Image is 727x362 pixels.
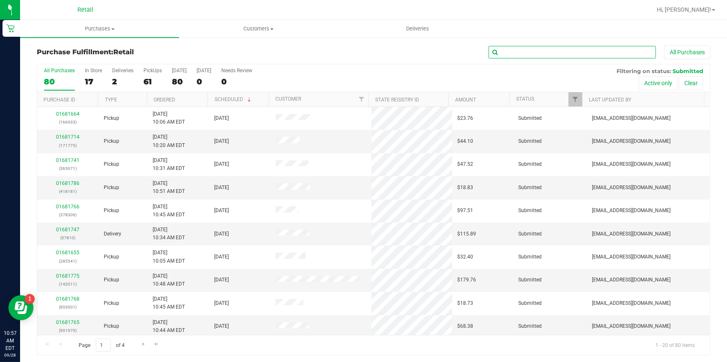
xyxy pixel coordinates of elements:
[592,114,671,122] span: [EMAIL_ADDRESS][DOMAIN_NAME]
[104,322,119,330] span: Pickup
[104,299,119,307] span: Pickup
[42,257,94,265] p: (285541)
[153,295,185,311] span: [DATE] 10:45 AM EDT
[6,24,15,33] inline-svg: Retail
[153,110,185,126] span: [DATE] 10:06 AM EDT
[85,68,102,73] div: In Store
[56,204,79,210] a: 01681766
[72,339,132,352] span: Page of 4
[516,96,534,102] a: Status
[8,295,33,320] iframe: Resource center
[457,207,473,215] span: $97.51
[112,68,133,73] div: Deliveries
[649,339,701,351] span: 1 - 20 of 80 items
[518,114,542,122] span: Submitted
[42,234,94,242] p: (37810)
[153,180,185,195] span: [DATE] 10:51 AM EDT
[375,97,419,103] a: State Registry ID
[104,207,119,215] span: Pickup
[214,160,229,168] span: [DATE]
[153,203,185,219] span: [DATE] 10:45 AM EDT
[338,20,497,38] a: Deliveries
[592,160,671,168] span: [EMAIL_ADDRESS][DOMAIN_NAME]
[457,322,473,330] span: $68.38
[104,114,119,122] span: Pickup
[179,20,338,38] a: Customers
[56,250,79,256] a: 01681655
[518,230,542,238] span: Submitted
[42,327,94,334] p: (901979)
[44,77,75,86] div: 80
[25,294,35,304] iframe: Resource center unread badge
[104,253,119,261] span: Pickup
[518,276,542,284] span: Submitted
[37,48,261,56] h3: Purchase Fulfillment:
[457,137,473,145] span: $44.10
[153,157,185,172] span: [DATE] 10:31 AM EDT
[214,114,229,122] span: [DATE]
[214,276,229,284] span: [DATE]
[214,230,229,238] span: [DATE]
[457,299,473,307] span: $18.73
[673,68,703,74] span: Submitted
[104,137,119,145] span: Pickup
[214,322,229,330] span: [DATE]
[42,303,94,311] p: (853001)
[153,319,185,334] span: [DATE] 10:44 AM EDT
[143,77,162,86] div: 61
[42,142,94,149] p: (171775)
[518,322,542,330] span: Submitted
[42,211,94,219] p: (378306)
[172,68,187,73] div: [DATE]
[214,207,229,215] span: [DATE]
[639,76,678,90] button: Active only
[457,253,473,261] span: $32.40
[42,165,94,172] p: (363971)
[221,68,252,73] div: Needs Review
[113,48,134,56] span: Retail
[143,68,162,73] div: PickUps
[56,157,79,163] a: 01681741
[395,25,440,33] span: Deliveries
[592,230,671,238] span: [EMAIL_ADDRESS][DOMAIN_NAME]
[104,276,119,284] span: Pickup
[518,299,542,307] span: Submitted
[153,249,185,265] span: [DATE] 10:05 AM EDT
[214,137,229,145] span: [DATE]
[44,68,75,73] div: All Purchases
[592,137,671,145] span: [EMAIL_ADDRESS][DOMAIN_NAME]
[518,253,542,261] span: Submitted
[4,329,16,352] p: 10:57 AM EDT
[77,6,93,13] span: Retail
[197,68,211,73] div: [DATE]
[592,276,671,284] span: [EMAIL_ADDRESS][DOMAIN_NAME]
[457,114,473,122] span: $23.76
[104,184,119,192] span: Pickup
[275,96,301,102] a: Customer
[4,352,16,358] p: 09/28
[679,76,703,90] button: Clear
[56,273,79,279] a: 01681775
[214,253,229,261] span: [DATE]
[105,97,117,103] a: Type
[153,133,185,149] span: [DATE] 10:20 AM EDT
[44,97,75,103] a: Purchase ID
[56,227,79,233] a: 01681747
[214,299,229,307] span: [DATE]
[518,137,542,145] span: Submitted
[457,160,473,168] span: $47.52
[153,226,185,242] span: [DATE] 10:34 AM EDT
[42,280,94,288] p: (142011)
[457,184,473,192] span: $18.83
[154,97,175,103] a: Ordered
[112,77,133,86] div: 2
[56,319,79,325] a: 01681765
[197,77,211,86] div: 0
[589,97,632,103] a: Last Updated By
[592,253,671,261] span: [EMAIL_ADDRESS][DOMAIN_NAME]
[137,339,149,350] a: Go to the next page
[592,184,671,192] span: [EMAIL_ADDRESS][DOMAIN_NAME]
[592,322,671,330] span: [EMAIL_ADDRESS][DOMAIN_NAME]
[85,77,102,86] div: 17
